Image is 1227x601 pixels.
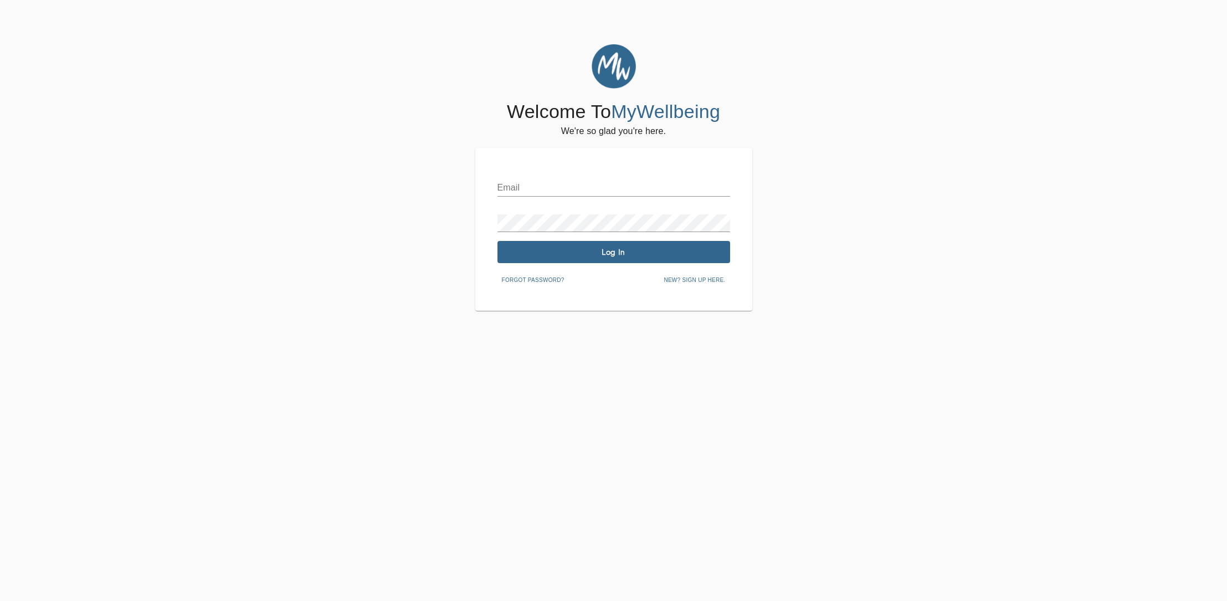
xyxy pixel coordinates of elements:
span: Log In [502,247,726,258]
span: New? Sign up here. [664,275,725,285]
h4: Welcome To [507,100,720,124]
button: Forgot password? [497,272,569,289]
span: MyWellbeing [611,101,720,122]
img: MyWellbeing [592,44,636,89]
a: Forgot password? [497,275,569,284]
h6: We're so glad you're here. [561,124,666,139]
button: Log In [497,241,730,263]
span: Forgot password? [502,275,564,285]
button: New? Sign up here. [659,272,730,289]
